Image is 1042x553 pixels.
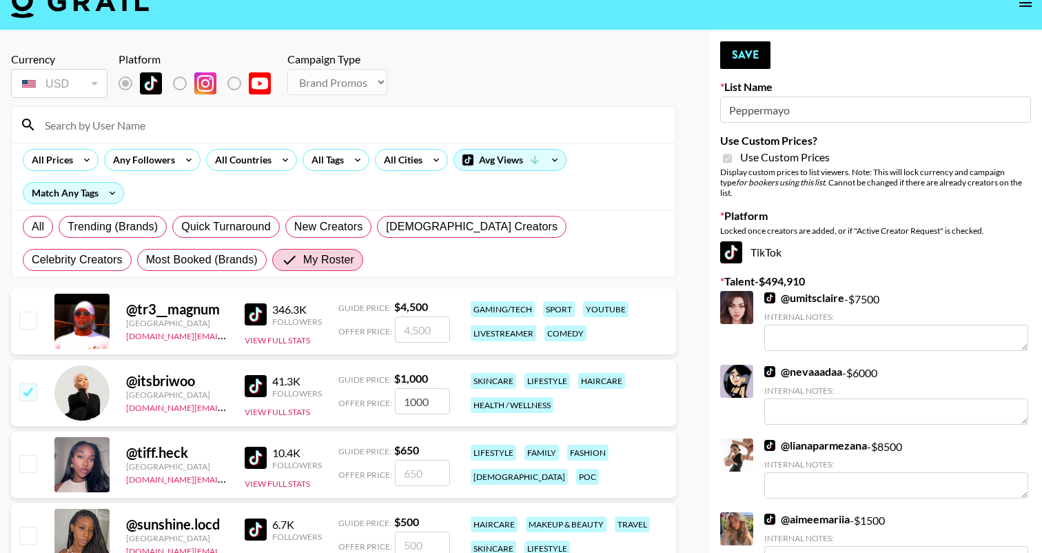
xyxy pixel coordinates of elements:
[303,150,347,170] div: All Tags
[272,303,322,316] div: 346.3K
[338,518,391,528] span: Guide Price:
[764,514,775,525] img: TikTok
[272,446,322,460] div: 10.4K
[471,397,553,413] div: health / wellness
[764,533,1028,543] div: Internal Notes:
[720,41,770,69] button: Save
[471,469,568,485] div: [DEMOGRAPHIC_DATA]
[471,325,536,341] div: livestreamer
[245,407,310,417] button: View Full Stats
[615,516,650,532] div: travel
[272,518,322,532] div: 6.7K
[394,443,419,456] strong: $ 650
[395,460,450,486] input: 650
[720,167,1031,198] div: Display custom prices to list viewers. Note: This will lock currency and campaign type . Cannot b...
[394,515,419,528] strong: $ 500
[720,209,1031,223] label: Platform
[181,219,271,235] span: Quick Turnaround
[764,292,775,303] img: TikTok
[126,461,228,472] div: [GEOGRAPHIC_DATA]
[395,388,450,414] input: 1,000
[126,533,228,543] div: [GEOGRAPHIC_DATA]
[245,375,267,397] img: TikTok
[126,372,228,390] div: @ itsbriwoo
[126,400,333,413] a: [DOMAIN_NAME][EMAIL_ADDRESS][DOMAIN_NAME]
[454,150,566,170] div: Avg Views
[720,134,1031,148] label: Use Custom Prices?
[272,374,322,388] div: 41.3K
[338,470,392,480] span: Offer Price:
[386,219,558,235] span: [DEMOGRAPHIC_DATA] Creators
[764,291,1028,351] div: - $ 7500
[576,469,599,485] div: poc
[720,274,1031,288] label: Talent - $ 494,910
[764,365,842,379] a: @nevaaadaa
[11,52,108,66] div: Currency
[126,301,228,318] div: @ tr3__magnum
[583,301,629,317] div: youtube
[720,80,1031,94] label: List Name
[338,398,392,408] span: Offer Price:
[736,177,825,188] em: for bookers using this list
[146,252,258,268] span: Most Booked (Brands)
[194,72,216,94] img: Instagram
[395,316,450,343] input: 4,500
[37,114,667,136] input: Search by User Name
[526,516,606,532] div: makeup & beauty
[126,472,333,485] a: [DOMAIN_NAME][EMAIL_ADDRESS][DOMAIN_NAME]
[544,325,586,341] div: comedy
[126,318,228,328] div: [GEOGRAPHIC_DATA]
[338,303,391,313] span: Guide Price:
[272,532,322,542] div: Followers
[567,445,609,461] div: fashion
[294,219,363,235] span: New Creators
[32,219,44,235] span: All
[272,316,322,327] div: Followers
[471,516,518,532] div: haircare
[245,479,310,489] button: View Full Stats
[764,459,1028,470] div: Internal Notes:
[764,366,775,377] img: TikTok
[338,374,391,385] span: Guide Price:
[764,440,775,451] img: TikTok
[245,335,310,345] button: View Full Stats
[126,390,228,400] div: [GEOGRAPHIC_DATA]
[245,447,267,469] img: TikTok
[68,219,158,235] span: Trending (Brands)
[543,301,575,317] div: sport
[471,445,516,461] div: lifestyle
[720,241,742,263] img: TikTok
[764,291,844,305] a: @umitsclaire
[119,69,282,98] div: List locked to TikTok.
[245,519,267,541] img: TikTok
[471,373,516,389] div: skincare
[11,66,108,101] div: Currency is locked to USD
[249,72,271,94] img: YouTube
[119,52,282,66] div: Platform
[764,385,1028,396] div: Internal Notes:
[245,303,267,325] img: TikTok
[394,372,428,385] strong: $ 1,000
[338,326,392,336] span: Offer Price:
[23,150,76,170] div: All Prices
[740,150,830,164] span: Use Custom Prices
[720,225,1031,236] div: Locked once creators are added, or if "Active Creator Request" is checked.
[524,445,559,461] div: family
[764,312,1028,322] div: Internal Notes:
[338,446,391,456] span: Guide Price:
[272,388,322,399] div: Followers
[764,439,867,452] a: @lianaparmezana
[578,373,625,389] div: haircare
[207,150,274,170] div: All Countries
[303,252,354,268] span: My Roster
[376,150,425,170] div: All Cities
[126,516,228,533] div: @ sunshine.locd
[287,52,387,66] div: Campaign Type
[140,72,162,94] img: TikTok
[126,328,333,341] a: [DOMAIN_NAME][EMAIL_ADDRESS][DOMAIN_NAME]
[126,444,228,461] div: @ tiff.heck
[764,512,850,526] a: @aimeemariia
[471,301,535,317] div: gaming/tech
[764,365,1028,425] div: - $ 6000
[764,439,1028,499] div: - $ 8500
